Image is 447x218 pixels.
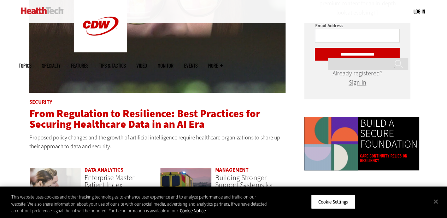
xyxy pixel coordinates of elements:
img: Home [21,7,64,14]
img: medical researchers look at data on desktop monitor [29,167,81,207]
a: Security [29,98,52,105]
a: Video [136,63,147,68]
button: Close [428,194,443,209]
a: ambulance driving down country road at sunset [160,167,212,214]
a: Features [71,63,88,68]
a: Tips & Tactics [99,63,126,68]
a: BUILD A SECURE FOUNDATION [360,118,417,149]
a: Sign In [348,78,366,87]
a: Events [184,63,198,68]
a: Log in [413,8,425,15]
a: medical researchers look at data on desktop monitor [29,167,81,214]
button: Cookie Settings [311,194,355,209]
a: Building Stronger Support Systems for Rural Healthcare [215,173,273,197]
div: This website uses cookies and other tracking technologies to enhance user experience and to analy... [11,194,268,214]
a: Data Analytics [84,166,123,173]
div: Already registered? [315,71,400,85]
a: CDW [74,47,127,54]
div: User menu [413,8,425,15]
span: Specialty [42,63,60,68]
img: Colorful animated shapes [304,117,358,171]
a: MonITor [158,63,173,68]
a: Care continuity relies on resiliency. [360,154,417,163]
a: Management [215,166,248,173]
img: ambulance driving down country road at sunset [160,167,212,207]
span: Topics [19,63,31,68]
span: More [208,63,223,68]
p: Proposed policy changes and the growth of artificial intelligence require healthcare organization... [29,133,286,151]
a: More information about your privacy [180,208,206,214]
a: From Regulation to Resilience: Best Practices for Securing Healthcare Data in an AI Era [29,107,260,131]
